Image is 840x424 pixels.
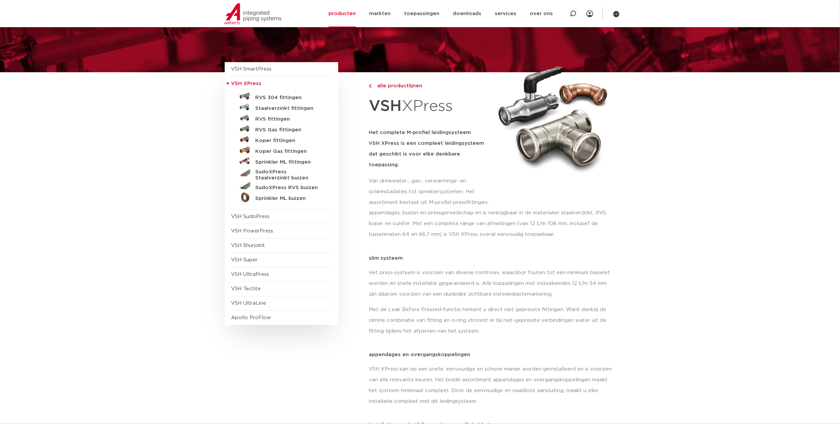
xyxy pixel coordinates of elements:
p: Met de Leak Before Pressed-functie herkent u direct niet gepresste fittingen. Want dankzij de sli... [369,304,616,337]
a: SudoXPress Staalverzinkt buizen [231,166,331,181]
a: VSH UltraLine [231,301,266,306]
a: VSH SmartPress [231,67,272,72]
a: VSH UltraPress [231,272,269,277]
a: SudoXPress RVS buizen [231,181,331,192]
h5: Het complete M-profiel leidingsysteem VSH XPress is een compleet leidingsysteem dat geschikt is v... [369,127,490,170]
a: Sprinkler ML buizen [231,192,331,203]
p: VSH XPress kan op een snelle, eenvoudige en schone manier worden geïnstalleerd en is voorzien van... [369,364,616,407]
p: Het press-systeem is voorzien van diverse controles, waardoor fouten tot een minimum beperkt word... [369,267,616,300]
a: RVS 304 fittingen [231,91,331,102]
a: Koper Gas fittingen [231,145,331,156]
h5: Koper Gas fittingen [256,149,322,155]
a: VSH SudoPress [231,214,270,219]
span: alle productlijnen [373,83,422,88]
p: slim systeem [369,256,616,261]
a: alle productlijnen [369,82,490,90]
h5: Koper fittingen [256,138,322,144]
a: VSH PowerPress [231,228,273,234]
a: VSH Tectite [231,286,261,291]
h5: RVS fittingen [256,116,322,122]
a: Apollo ProFlow [231,315,271,320]
h5: RVS 304 fittingen [256,95,322,101]
h5: Staalverzinkt fittingen [256,105,322,112]
a: RVS fittingen [231,113,331,123]
a: Staalverzinkt fittingen [231,102,331,113]
h5: RVS Gas fittingen [256,127,322,133]
a: Koper fittingen [231,134,331,145]
h5: SudoXPress Staalverzinkt buizen [256,169,322,181]
p: appendages en overgangskoppelingen [369,352,616,357]
a: VSH Super [231,257,258,262]
p: Van drinkwater-, gas-, verwarmings- en solarinstallaties tot sprinklersystemen. Het assortiment b... [369,176,490,208]
a: Sprinkler ML fittingen [231,156,331,166]
img: chevron-right.svg [369,84,371,88]
a: VSH Shurjoint [231,243,265,248]
h1: XPress [369,93,490,119]
strong: VSH [369,98,402,114]
span: VSH XPress [231,81,262,86]
p: appendages, buizen en pressgereedschap en is verkrijgbaar in de materialen staalverzinkt, RVS, ko... [369,208,616,240]
h5: SudoXPress RVS buizen [256,185,322,191]
h5: Sprinkler ML fittingen [256,159,322,165]
h5: Sprinkler ML buizen [256,196,322,202]
a: RVS Gas fittingen [231,123,331,134]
